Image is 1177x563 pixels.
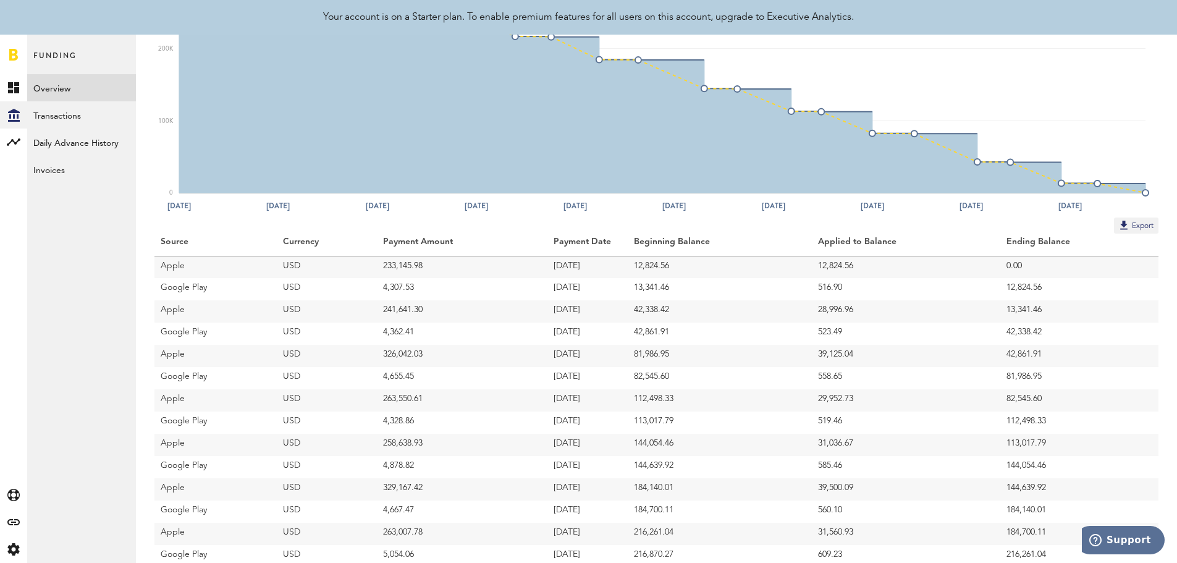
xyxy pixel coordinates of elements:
div: Your account is on a Starter plan. To enable premium features for all users on this account, upgr... [323,10,854,25]
text: 0 [169,190,173,196]
td: Apple [154,300,277,323]
td: 184,700.11 [1000,523,1158,545]
td: USD [277,367,377,389]
td: 81,986.95 [628,345,811,367]
td: 28,996.96 [812,300,1001,323]
td: 585.46 [812,456,1001,478]
button: Export [1114,218,1158,234]
text: [DATE] [1058,200,1082,211]
text: [DATE] [266,200,290,211]
text: [DATE] [762,200,785,211]
td: 113,017.79 [1000,434,1158,456]
td: 82,545.60 [1000,389,1158,412]
td: 42,338.42 [1000,323,1158,345]
td: Apple [154,523,277,545]
a: Invoices [27,156,136,183]
text: [DATE] [465,200,488,211]
td: 558.65 [812,367,1001,389]
th: Ending Balance [1000,234,1158,256]
th: Beginning Balance [628,234,811,256]
td: 263,550.61 [377,389,548,412]
td: 263,007.78 [377,523,548,545]
td: 241,641.30 [377,300,548,323]
td: [DATE] [547,523,628,545]
text: [DATE] [366,200,389,211]
td: 42,861.91 [628,323,811,345]
td: USD [277,434,377,456]
td: 184,700.11 [628,501,811,523]
td: [DATE] [547,478,628,501]
th: Currency [277,234,377,256]
td: Google Play [154,323,277,345]
td: USD [277,478,377,501]
td: USD [277,345,377,367]
td: 326,042.03 [377,345,548,367]
td: Apple [154,256,277,278]
td: 81,986.95 [1000,367,1158,389]
text: 200K [158,46,174,52]
td: 258,638.93 [377,434,548,456]
td: 29,952.73 [812,389,1001,412]
td: USD [277,323,377,345]
text: [DATE] [861,200,884,211]
td: Apple [154,434,277,456]
span: Funding [33,48,77,74]
td: USD [277,278,377,300]
td: 144,054.46 [628,434,811,456]
td: [DATE] [547,345,628,367]
td: Apple [154,478,277,501]
td: USD [277,300,377,323]
th: Source [154,234,277,256]
td: 4,655.45 [377,367,548,389]
td: Google Play [154,367,277,389]
td: 39,125.04 [812,345,1001,367]
td: 4,307.53 [377,278,548,300]
th: Payment Date [547,234,628,256]
td: 113,017.79 [628,412,811,434]
td: Google Play [154,501,277,523]
td: [DATE] [547,278,628,300]
a: Overview [27,74,136,101]
td: USD [277,412,377,434]
td: USD [277,456,377,478]
td: 4,362.41 [377,323,548,345]
td: 31,560.93 [812,523,1001,545]
td: Google Play [154,278,277,300]
td: [DATE] [547,389,628,412]
td: [DATE] [547,412,628,434]
text: [DATE] [960,200,983,211]
td: 42,338.42 [628,300,811,323]
td: 13,341.46 [628,278,811,300]
td: 112,498.33 [1000,412,1158,434]
td: 329,167.42 [377,478,548,501]
td: [DATE] [547,434,628,456]
td: 233,145.98 [377,256,548,278]
td: USD [277,256,377,278]
td: 13,341.46 [1000,300,1158,323]
td: 184,140.01 [628,478,811,501]
td: 144,639.92 [628,456,811,478]
text: [DATE] [167,200,191,211]
td: 39,500.09 [812,478,1001,501]
a: Transactions [27,101,136,129]
td: 144,054.46 [1000,456,1158,478]
td: 4,667.47 [377,501,548,523]
td: 216,261.04 [628,523,811,545]
td: USD [277,523,377,545]
td: 112,498.33 [628,389,811,412]
td: 4,328.86 [377,412,548,434]
td: [DATE] [547,323,628,345]
td: [DATE] [547,501,628,523]
a: Daily Advance History [27,129,136,156]
td: Apple [154,389,277,412]
td: 82,545.60 [628,367,811,389]
td: [DATE] [547,256,628,278]
td: USD [277,501,377,523]
th: Applied to Balance [812,234,1001,256]
td: 12,824.56 [812,256,1001,278]
th: Payment Amount [377,234,548,256]
img: Export [1118,219,1130,231]
text: [DATE] [563,200,587,211]
td: 144,639.92 [1000,478,1158,501]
